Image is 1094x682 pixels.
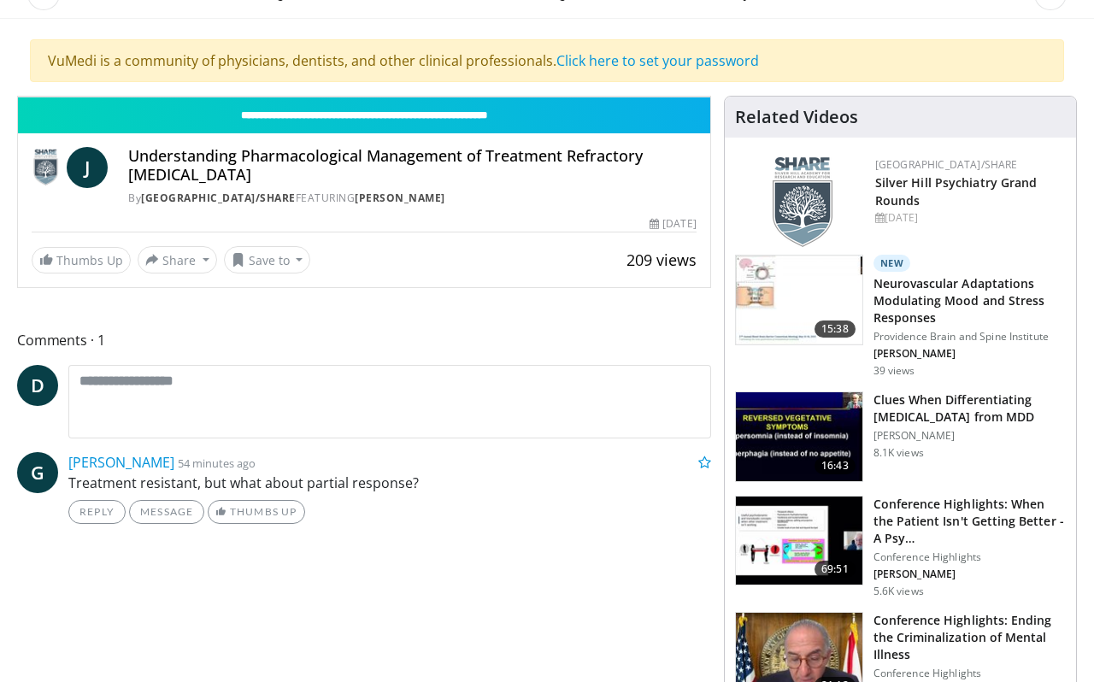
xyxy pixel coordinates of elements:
a: Reply [68,500,126,524]
p: Providence Brain and Spine Institute [873,330,1066,344]
h3: Neurovascular Adaptations Modulating Mood and Stress Responses [873,275,1066,326]
button: Share [138,246,217,273]
small: 54 minutes ago [178,456,256,471]
a: [GEOGRAPHIC_DATA]/SHARE [141,191,296,205]
img: 4362ec9e-0993-4580-bfd4-8e18d57e1d49.150x105_q85_crop-smart_upscale.jpg [736,497,862,585]
div: VuMedi is a community of physicians, dentists, and other clinical professionals. [30,39,1064,82]
span: 16:43 [815,457,856,474]
p: New [873,255,911,272]
a: 69:51 Conference Highlights: When the Patient Isn't Getting Better - A Psy… Conference Highlights... [735,496,1066,598]
p: Conference Highlights [873,550,1066,564]
img: a6520382-d332-4ed3-9891-ee688fa49237.150x105_q85_crop-smart_upscale.jpg [736,392,862,481]
div: By FEATURING [128,191,697,206]
a: 16:43 Clues When Differentiating [MEDICAL_DATA] from MDD [PERSON_NAME] 8.1K views [735,391,1066,482]
a: Silver Hill Psychiatry Grand Rounds [875,174,1038,209]
a: Thumbs Up [208,500,304,524]
img: f8aaeb6d-318f-4fcf-bd1d-54ce21f29e87.png.150x105_q85_autocrop_double_scale_upscale_version-0.2.png [773,157,832,247]
div: [DATE] [650,216,696,232]
p: [PERSON_NAME] [873,567,1066,581]
a: [PERSON_NAME] [355,191,445,205]
p: 8.1K views [873,446,924,460]
a: D [17,365,58,406]
span: 69:51 [815,561,856,578]
p: [PERSON_NAME] [873,347,1066,361]
h4: Related Videos [735,107,858,127]
div: [DATE] [875,210,1062,226]
a: Message [129,500,204,524]
span: 15:38 [815,320,856,338]
a: [PERSON_NAME] [68,453,174,472]
a: Thumbs Up [32,247,131,273]
img: 4562edde-ec7e-4758-8328-0659f7ef333d.150x105_q85_crop-smart_upscale.jpg [736,256,862,344]
img: Silver Hill Hospital/SHARE [32,147,60,188]
a: [GEOGRAPHIC_DATA]/SHARE [875,157,1018,172]
p: 39 views [873,364,915,378]
p: Treatment resistant, but what about partial response? [68,473,711,493]
a: Click here to set your password [556,51,759,70]
h3: Clues When Differentiating [MEDICAL_DATA] from MDD [873,391,1066,426]
a: J [67,147,108,188]
p: [PERSON_NAME] [873,429,1066,443]
span: Comments 1 [17,329,711,351]
a: G [17,452,58,493]
button: Save to [224,246,311,273]
h3: Conference Highlights: Ending the Criminalization of Mental Illness [873,612,1066,663]
p: 5.6K views [873,585,924,598]
h3: Conference Highlights: When the Patient Isn't Getting Better - A Psy… [873,496,1066,547]
p: Conference Highlights [873,667,1066,680]
span: 209 views [626,250,697,270]
h4: Understanding Pharmacological Management of Treatment Refractory [MEDICAL_DATA] [128,147,697,184]
a: 15:38 New Neurovascular Adaptations Modulating Mood and Stress Responses Providence Brain and Spi... [735,255,1066,378]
